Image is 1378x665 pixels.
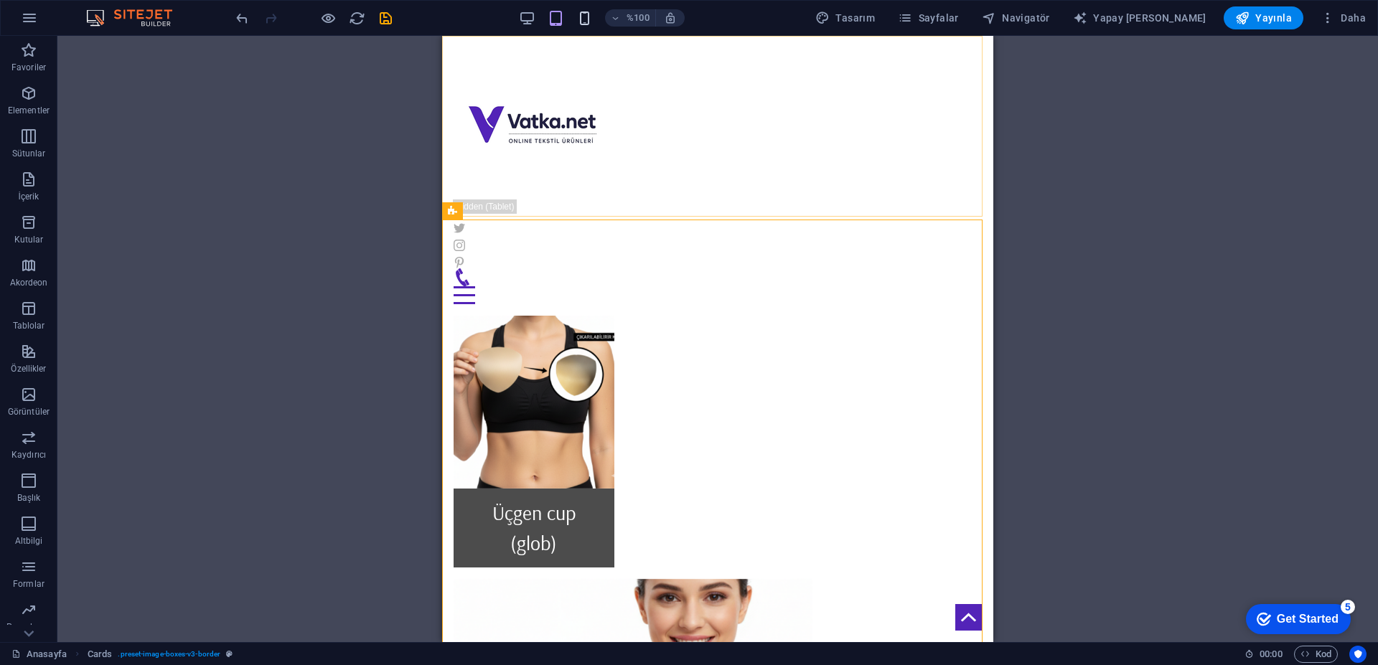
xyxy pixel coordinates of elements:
[1316,649,1331,659] font: Kod
[378,10,394,27] i: Kaydet (Ctrl+S)
[1255,12,1292,24] font: Yayınla
[11,450,46,460] font: Kaydırıcı
[1272,649,1282,659] font: 00
[11,62,46,72] font: Favoriler
[605,9,656,27] button: %100
[118,646,220,663] span: . preset-image-boxes-v3-border
[27,649,67,659] font: Anasayfa
[88,646,112,663] span: Click to select. Double-click to edit
[10,278,48,288] font: Akordeon
[627,12,649,23] font: %100
[810,6,881,29] button: Tasarım
[892,6,965,29] button: Sayfalar
[1093,12,1206,24] font: Yapay [PERSON_NAME]
[835,12,875,24] font: Tasarım
[1315,6,1372,29] button: Daha
[976,6,1056,29] button: Navigatör
[8,407,50,417] font: Görüntüler
[349,10,365,27] i: Sayfayı yeniden yükle
[42,16,104,29] div: Get Started
[8,105,50,115] font: Elementler
[664,11,677,24] i: Yeniden boyutlandırma sırasında seçilen cihaza uyacak şekilde yakınlaştırma seviyesi otomatik ola...
[15,536,43,546] font: Altbilgi
[348,9,365,27] button: yeniden yükle
[11,646,67,663] a: Seçimi iptal etmek için tıklayın. Sayfaları açmak için çift tıklayın.
[13,321,45,331] font: Tablolar
[1224,6,1303,29] button: Yayınla
[11,364,46,374] font: Özellikler
[1067,6,1212,29] button: Yapay [PERSON_NAME]
[11,7,116,37] div: Get Started 5 items remaining, 0% complete
[1341,12,1366,24] font: Daha
[83,9,190,27] img: Editör Logosu
[106,3,121,17] div: 5
[1349,646,1367,663] button: Kullanıcı merkezli
[18,192,39,202] font: İçerik
[6,622,50,632] font: Pazarlama
[810,6,881,29] div: Tasarım (Ctrl+Alt+Y)
[226,650,233,658] i: This element is a customizable preset
[1294,646,1338,663] button: Kod
[1245,646,1283,663] h6: Oturum süresi
[14,235,44,245] font: Kutular
[377,9,394,27] button: kaydetmek
[1260,649,1270,659] font: 00
[919,12,959,24] font: Sayfalar
[1270,649,1272,659] font: :
[12,148,46,159] font: Sütunlar
[319,9,337,27] button: Önizleme modundan çıkıp düzenlemeye devam etmek için buraya tıklayın
[13,579,44,589] font: Formlar
[17,493,41,503] font: Başlık
[1002,12,1050,24] font: Navigatör
[88,646,233,663] nav: ekmek kırıntısı
[233,9,250,27] button: geri al
[234,10,250,27] i: Undo: Change image (Ctrl+Z)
